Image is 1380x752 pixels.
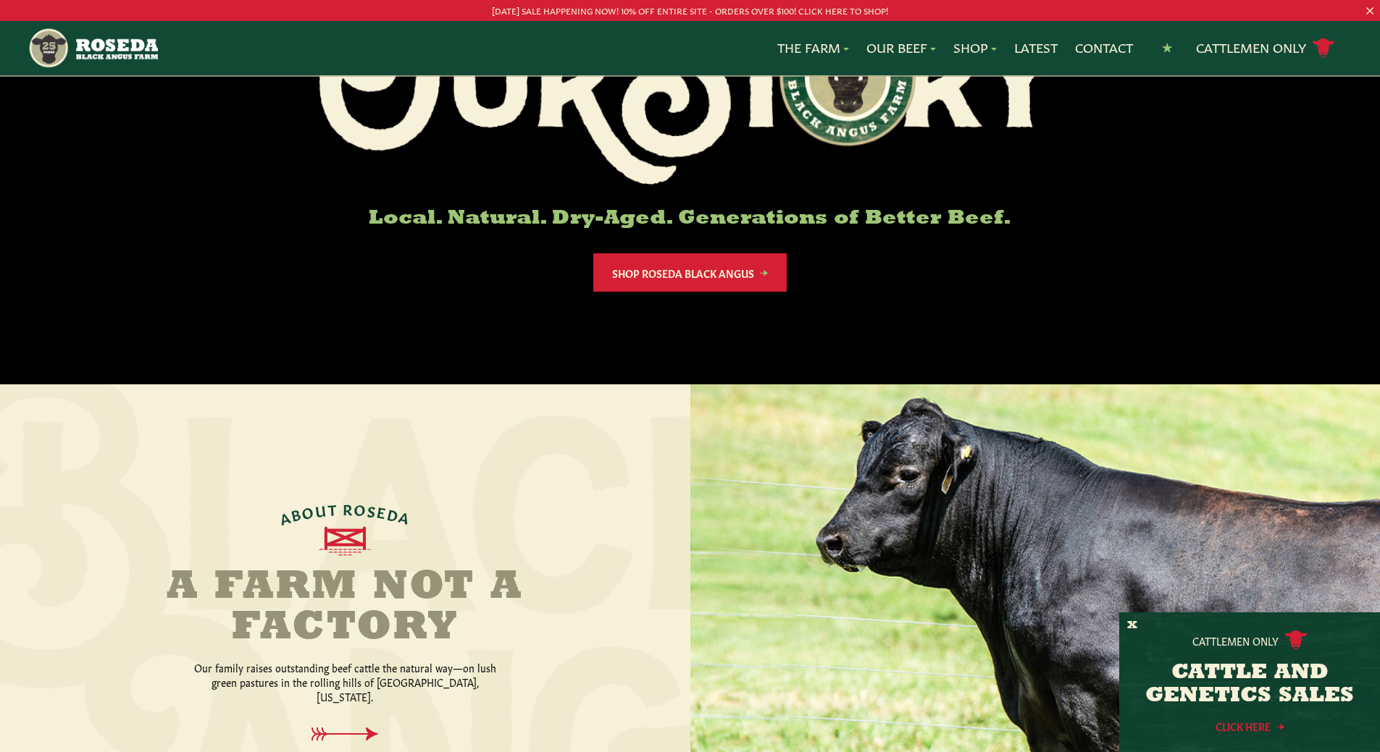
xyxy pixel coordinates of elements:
a: Shop Roseda Black Angus [593,253,787,292]
a: Our Beef [866,38,936,57]
a: Shop [953,38,997,57]
span: O [354,500,368,517]
span: B [289,505,304,523]
a: Click Here [1184,722,1315,731]
span: D [386,504,402,523]
span: A [277,507,293,526]
span: T [327,500,338,517]
a: The Farm [777,38,849,57]
span: S [367,502,378,519]
span: A [397,507,413,526]
a: Cattlemen Only [1196,35,1335,61]
span: O [301,502,317,520]
a: Contact [1075,38,1133,57]
h2: A Farm Not a Factory [164,567,526,649]
span: R [343,500,354,516]
p: Cattlemen Only [1192,633,1279,648]
h3: CATTLE AND GENETICS SALES [1137,662,1362,708]
p: Our family raises outstanding beef cattle the natural way—on lush green pastures in the rolling h... [193,660,497,704]
span: E [376,503,389,520]
button: X [1127,618,1137,633]
a: Latest [1014,38,1058,57]
img: https://roseda.com/wp-content/uploads/2021/05/roseda-25-header.png [28,27,157,69]
img: cattle-icon.svg [1284,630,1308,650]
nav: Main Navigation [28,21,1352,75]
h6: Local. Natural. Dry-Aged. Generations of Better Beef. [319,208,1061,230]
p: [DATE] SALE HAPPENING NOW! 10% OFF ENTIRE SITE - ORDERS OVER $100! CLICK HERE TO SHOP! [69,3,1311,18]
div: ABOUT ROSEDA [277,500,413,526]
span: U [314,501,328,518]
